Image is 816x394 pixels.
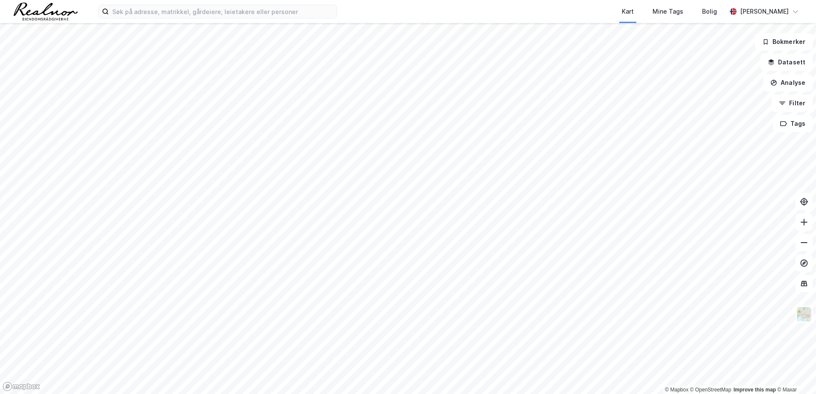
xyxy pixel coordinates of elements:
[773,353,816,394] div: Kontrollprogram for chat
[14,3,78,20] img: realnor-logo.934646d98de889bb5806.png
[740,6,789,17] div: [PERSON_NAME]
[622,6,634,17] div: Kart
[653,6,683,17] div: Mine Tags
[702,6,717,17] div: Bolig
[109,5,337,18] input: Søk på adresse, matrikkel, gårdeiere, leietakere eller personer
[773,353,816,394] iframe: Chat Widget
